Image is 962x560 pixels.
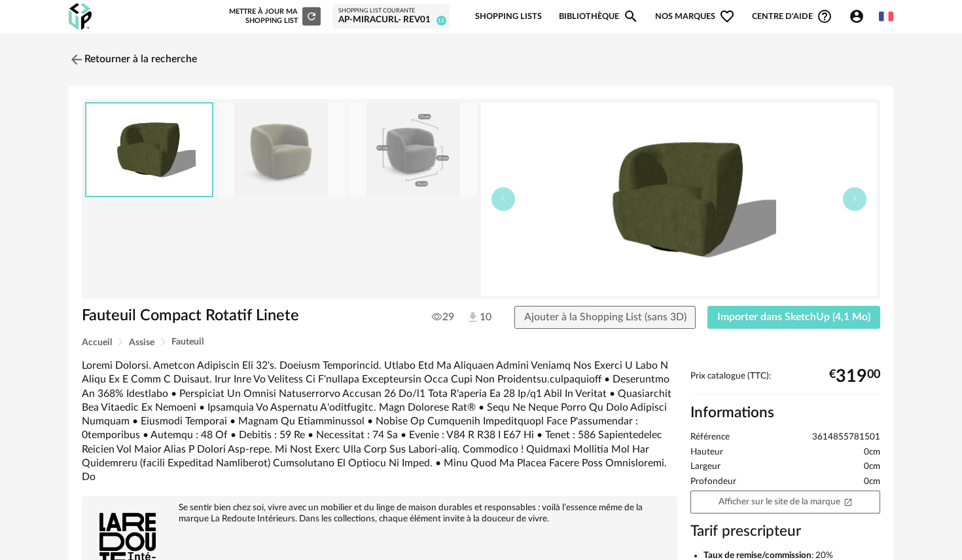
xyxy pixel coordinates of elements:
[690,432,730,443] span: Référence
[817,9,832,24] span: Help Circle Outline icon
[466,310,480,324] img: Téléchargements
[69,52,84,67] img: svg+xml;base64,PHN2ZyB3aWR0aD0iMjQiIGhlaWdodD0iMjQiIHZpZXdCb3g9IjAgMCAyNCAyNCIgZmlsbD0ibm9uZSIgeG...
[812,432,880,443] span: 3614855781501
[475,1,542,32] a: Shopping Lists
[69,45,197,74] a: Retourner à la recherche
[864,476,880,488] span: 0cm
[690,476,736,488] span: Profondeur
[690,461,721,473] span: Largeur
[719,9,735,24] span: Heart Outline icon
[218,103,345,196] img: eb2c6a08b812496e915d3108c718af82.jpg
[306,12,317,20] span: Refresh icon
[849,9,864,24] span: Account Circle icon
[690,371,880,395] div: Prix catalogue (TTC):
[481,102,877,296] img: thumbnail.png
[338,7,444,15] div: Shopping List courante
[82,359,677,484] div: Loremi Dolorsi. Ametcon Adipiscin Eli 32's. Doeiusm Temporincid. Utlabo Etd Ma Aliquaen Admini Ve...
[82,306,407,326] h1: Fauteuil Compact Rotatif Linete
[690,522,880,541] h3: Tarif prescripteur
[129,338,154,347] span: Assise
[226,7,321,26] div: Mettre à jour ma Shopping List
[338,14,444,26] div: AP-Miracurl- REV01
[171,337,204,346] span: Fauteuil
[559,1,639,32] a: BibliothèqueMagnify icon
[836,371,867,382] span: 319
[752,9,832,24] span: Centre d'aideHelp Circle Outline icon
[690,491,880,513] a: Afficher sur le site de la marqueOpen In New icon
[690,403,880,422] h2: Informations
[338,7,444,26] a: Shopping List courante AP-Miracurl- REV01 12
[707,306,880,329] button: Importer dans SketchUp (4,1 Mo)
[849,9,870,24] span: Account Circle icon
[829,371,880,382] div: € 00
[655,1,735,32] span: Nos marques
[514,306,696,329] button: Ajouter à la Shopping List (sans 3D)
[88,502,671,525] div: Se sentir bien chez soi, vivre avec un mobilier et du linge de maison durables et responsables : ...
[844,496,853,506] span: Open In New icon
[864,461,880,473] span: 0cm
[864,447,880,458] span: 0cm
[623,9,639,24] span: Magnify icon
[466,310,490,325] span: 10
[704,551,811,560] b: Taux de remise/commission
[82,338,112,347] span: Accueil
[349,103,476,196] img: 4b3e97ac35b35ea55f57cde5cf2854a2.jpg
[432,310,454,324] span: 29
[524,312,686,322] span: Ajouter à la Shopping List (sans 3D)
[86,103,212,196] img: thumbnail.png
[82,337,880,347] div: Breadcrumb
[690,447,723,458] span: Hauteur
[879,9,893,24] img: fr
[717,312,870,322] span: Importer dans SketchUp (4,1 Mo)
[69,3,92,30] img: OXP
[436,16,446,26] span: 12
